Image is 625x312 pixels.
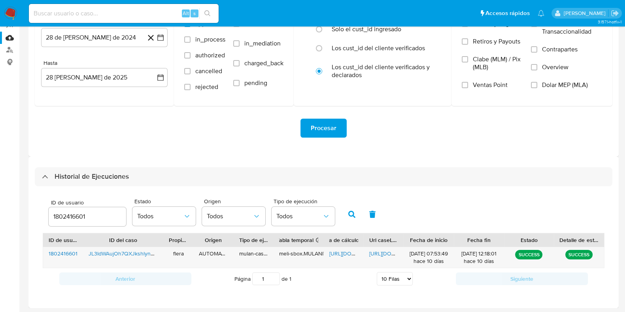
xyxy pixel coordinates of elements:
[29,8,219,19] input: Buscar usuario o caso...
[193,9,196,17] span: s
[485,9,530,17] span: Accesos rápidos
[199,8,215,19] button: search-icon
[563,9,608,17] p: florencia.lera@mercadolibre.com
[611,9,619,17] a: Salir
[597,19,621,25] span: 3.157.1-hotfix-1
[538,10,544,17] a: Notificaciones
[183,9,189,17] span: Alt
